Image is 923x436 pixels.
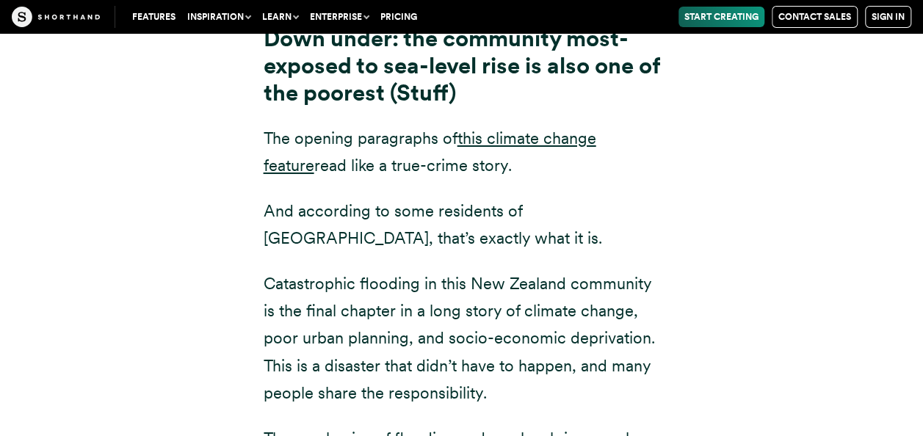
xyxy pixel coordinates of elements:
button: Inspiration [181,7,256,27]
img: The Craft [12,7,100,27]
a: Features [126,7,181,27]
p: Catastrophic flooding in this New Zealand community is the final chapter in a long story of clima... [264,270,660,407]
a: Pricing [374,7,423,27]
a: Sign in [865,6,911,28]
a: Contact Sales [772,6,858,28]
a: Start Creating [678,7,764,27]
p: The opening paragraphs of read like a true-crime story. [264,125,660,180]
strong: Down under: the community most-exposed to sea-level rise is also one of the poorest (Stuff) [264,25,660,106]
p: And according to some residents of [GEOGRAPHIC_DATA], that’s exactly what it is. [264,197,660,252]
a: this climate change feature [264,128,596,175]
button: Learn [256,7,304,27]
button: Enterprise [304,7,374,27]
